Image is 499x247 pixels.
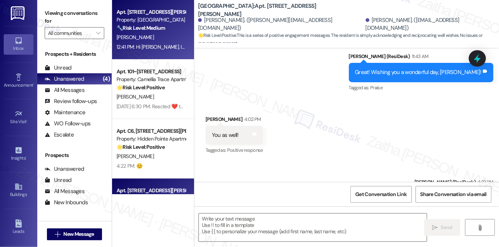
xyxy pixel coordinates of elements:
[117,84,165,91] strong: 🌟 Risk Level: Positive
[117,187,185,195] div: Apt. [STREET_ADDRESS][PERSON_NAME]
[26,154,27,160] span: •
[37,151,112,159] div: Prospects
[349,82,494,93] div: Tagged as:
[117,93,154,100] span: [PERSON_NAME]
[47,228,102,240] button: New Message
[101,73,112,85] div: (4)
[4,217,34,237] a: Leads
[410,52,429,60] div: 11:43 AM
[212,131,238,139] div: You as well!
[117,68,185,76] div: Apt. 101~[STREET_ADDRESS]
[117,144,165,150] strong: 🌟 Risk Level: Positive
[4,144,34,164] a: Insights •
[117,16,185,24] div: Property: [GEOGRAPHIC_DATA]
[432,225,438,231] i: 
[198,2,347,18] b: [GEOGRAPHIC_DATA]: Apt. [STREET_ADDRESS][PERSON_NAME]
[4,108,34,128] a: Site Visit •
[45,7,104,27] label: Viewing conversations for
[45,187,85,195] div: All Messages
[198,16,364,32] div: [PERSON_NAME]. ([PERSON_NAME][EMAIL_ADDRESS][DOMAIN_NAME])
[117,76,185,83] div: Property: Camellia Trace Apartments
[117,163,142,169] div: 4:22 PM: 😊
[117,8,185,16] div: Apt. [STREET_ADDRESS][PERSON_NAME]
[414,178,493,189] div: [PERSON_NAME] (ResiDesk)
[45,75,84,83] div: Unanswered
[45,199,88,206] div: New Inbounds
[117,25,165,31] strong: 🔧 Risk Level: Medium
[45,120,90,128] div: WO Follow-ups
[420,190,487,198] span: Share Conversation via email
[45,86,85,94] div: All Messages
[45,64,71,72] div: Unread
[117,127,185,135] div: Apt. C6, [STREET_ADDRESS][PERSON_NAME]
[366,16,493,32] div: [PERSON_NAME]. ([EMAIL_ADDRESS][DOMAIN_NAME])
[45,176,71,184] div: Unread
[243,115,261,123] div: 4:02 PM
[117,34,154,41] span: [PERSON_NAME]
[64,230,94,238] span: New Message
[33,81,34,87] span: •
[476,178,493,186] div: 4:22 PM
[27,118,28,123] span: •
[4,34,34,54] a: Inbox
[117,135,185,143] div: Property: Hidden Pointe Apartments
[55,231,60,237] i: 
[45,131,74,139] div: Escalate
[370,84,382,91] span: Praise
[355,190,407,198] span: Get Conversation Link
[424,219,460,236] button: Send
[349,52,494,63] div: [PERSON_NAME] (ResiDesk)
[206,115,263,126] div: [PERSON_NAME]
[45,109,86,116] div: Maintenance
[198,32,499,48] span: : This is a series of positive engagement messages. The resident is simply acknowledging and reci...
[198,32,236,38] strong: 🌟 Risk Level: Positive
[117,153,154,160] span: [PERSON_NAME]
[477,225,483,231] i: 
[117,44,477,50] div: 12:41 PM: Hi [PERSON_NAME]. I texted you this morning and you texted [PERSON_NAME] back. In the f...
[416,186,492,203] button: Share Conversation via email
[96,30,100,36] i: 
[11,6,26,20] img: ResiDesk Logo
[355,68,482,76] div: Great! Wishing you a wonderful day, [PERSON_NAME]!
[37,50,112,58] div: Prospects + Residents
[227,147,263,153] span: Positive response
[45,97,97,105] div: Review follow-ups
[350,186,411,203] button: Get Conversation Link
[441,224,452,231] span: Send
[37,219,112,227] div: Residents
[4,180,34,201] a: Buildings
[206,145,263,155] div: Tagged as:
[117,103,296,110] div: [DATE] 6:30 PM: Reacted ❤️ to “[PERSON_NAME] (Camellia Trace Apartments): 😊”
[48,27,92,39] input: All communities
[45,165,84,173] div: Unanswered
